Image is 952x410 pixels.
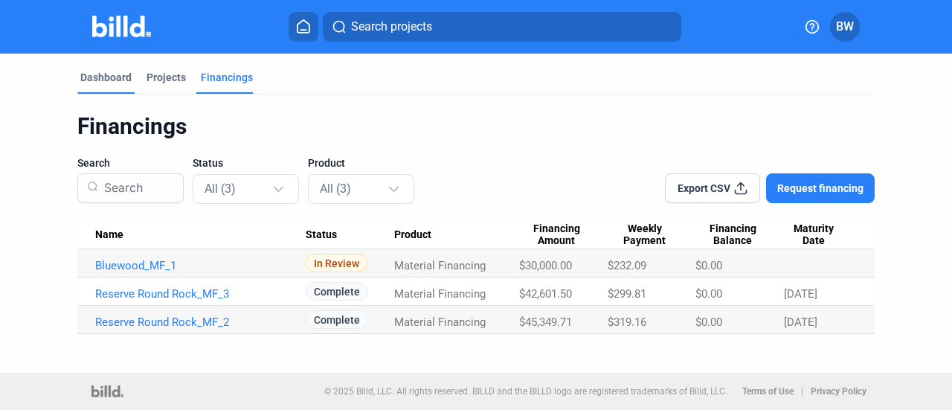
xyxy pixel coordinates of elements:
[784,315,817,329] span: [DATE]
[695,222,771,248] span: Financing Balance
[306,310,368,329] span: Complete
[351,18,432,36] span: Search projects
[394,228,519,242] div: Product
[95,315,306,329] a: Reserve Round Rock_MF_2
[394,259,486,272] span: Material Financing
[91,385,123,397] img: logo
[95,259,306,272] a: Bluewood_MF_1
[80,70,132,85] div: Dashboard
[830,12,860,42] button: BW
[77,156,110,170] span: Search
[205,182,236,196] mat-select-trigger: All (3)
[394,287,486,301] span: Material Financing
[608,287,646,301] span: $299.81
[777,181,863,196] span: Request financing
[519,222,594,248] span: Financing Amount
[665,173,760,203] button: Export CSV
[784,287,817,301] span: [DATE]
[201,70,253,85] div: Financings
[324,386,727,397] p: © 2025 Billd, LLC. All rights reserved. BILLD and the BILLD logo are registered trademarks of Bil...
[695,287,722,301] span: $0.00
[519,287,572,301] span: $42,601.50
[811,386,866,397] b: Privacy Policy
[394,315,486,329] span: Material Financing
[323,12,681,42] button: Search projects
[98,169,174,208] input: Search
[77,112,875,141] div: Financings
[519,222,608,248] div: Financing Amount
[394,228,431,242] span: Product
[320,182,351,196] mat-select-trigger: All (3)
[678,181,730,196] span: Export CSV
[742,386,794,397] b: Terms of Use
[95,287,306,301] a: Reserve Round Rock_MF_3
[193,156,223,170] span: Status
[147,70,186,85] div: Projects
[95,228,123,242] span: Name
[519,259,572,272] span: $30,000.00
[95,228,306,242] div: Name
[519,315,572,329] span: $45,349.71
[608,222,682,248] span: Weekly Payment
[608,315,646,329] span: $319.16
[784,222,843,248] span: Maturity Date
[306,254,367,272] span: In Review
[784,222,857,248] div: Maturity Date
[608,222,695,248] div: Weekly Payment
[695,315,722,329] span: $0.00
[92,16,151,37] img: Billd Company Logo
[766,173,875,203] button: Request financing
[306,228,337,242] span: Status
[608,259,646,272] span: $232.09
[306,282,368,301] span: Complete
[308,156,345,170] span: Product
[306,228,395,242] div: Status
[801,386,803,397] p: |
[695,259,722,272] span: $0.00
[836,18,854,36] span: BW
[695,222,784,248] div: Financing Balance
